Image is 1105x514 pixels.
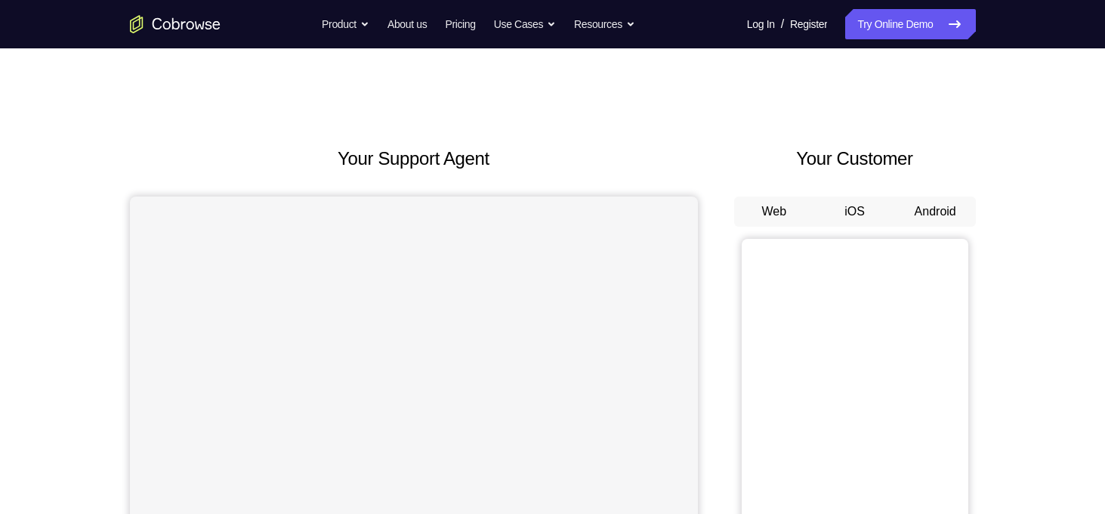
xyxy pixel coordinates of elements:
[574,9,635,39] button: Resources
[747,9,775,39] a: Log In
[814,197,895,227] button: iOS
[130,145,698,172] h2: Your Support Agent
[790,9,827,39] a: Register
[845,9,975,39] a: Try Online Demo
[322,9,369,39] button: Product
[781,15,784,33] span: /
[734,197,815,227] button: Web
[445,9,475,39] a: Pricing
[895,197,976,227] button: Android
[494,9,556,39] button: Use Cases
[130,15,221,33] a: Go to the home page
[387,9,427,39] a: About us
[734,145,976,172] h2: Your Customer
